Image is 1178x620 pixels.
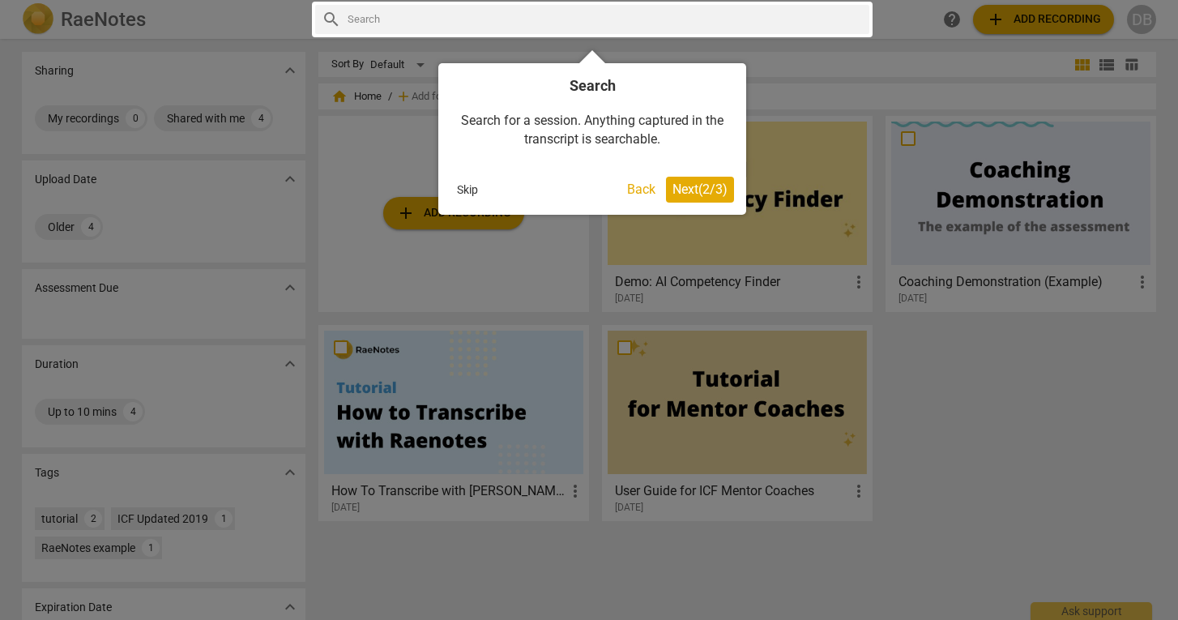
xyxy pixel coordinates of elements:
div: Search for a session. Anything captured in the transcript is searchable. [450,96,734,165]
button: Skip [450,177,484,202]
button: Back [621,177,662,203]
button: Next [666,177,734,203]
h4: Search [450,75,734,96]
span: Next ( 2 / 3 ) [672,182,728,197]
